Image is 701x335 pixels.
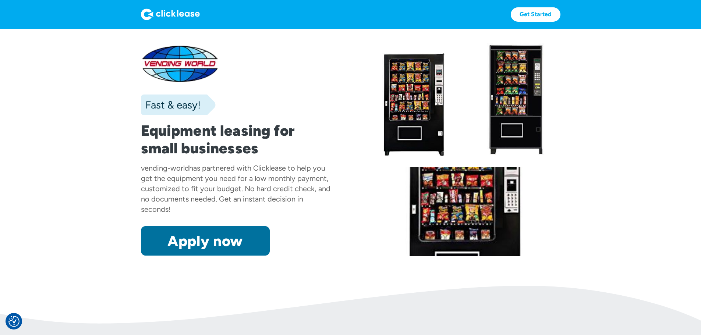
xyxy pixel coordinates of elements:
div: vending-world [141,164,189,172]
a: Apply now [141,226,270,256]
img: Revisit consent button [8,316,20,327]
div: Fast & easy! [141,97,201,112]
h1: Equipment leasing for small businesses [141,122,332,157]
div: has partnered with Clicklease to help you get the equipment you need for a low monthly payment, c... [141,164,330,214]
button: Consent Preferences [8,316,20,327]
a: Get Started [511,7,560,22]
img: Logo [141,8,200,20]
